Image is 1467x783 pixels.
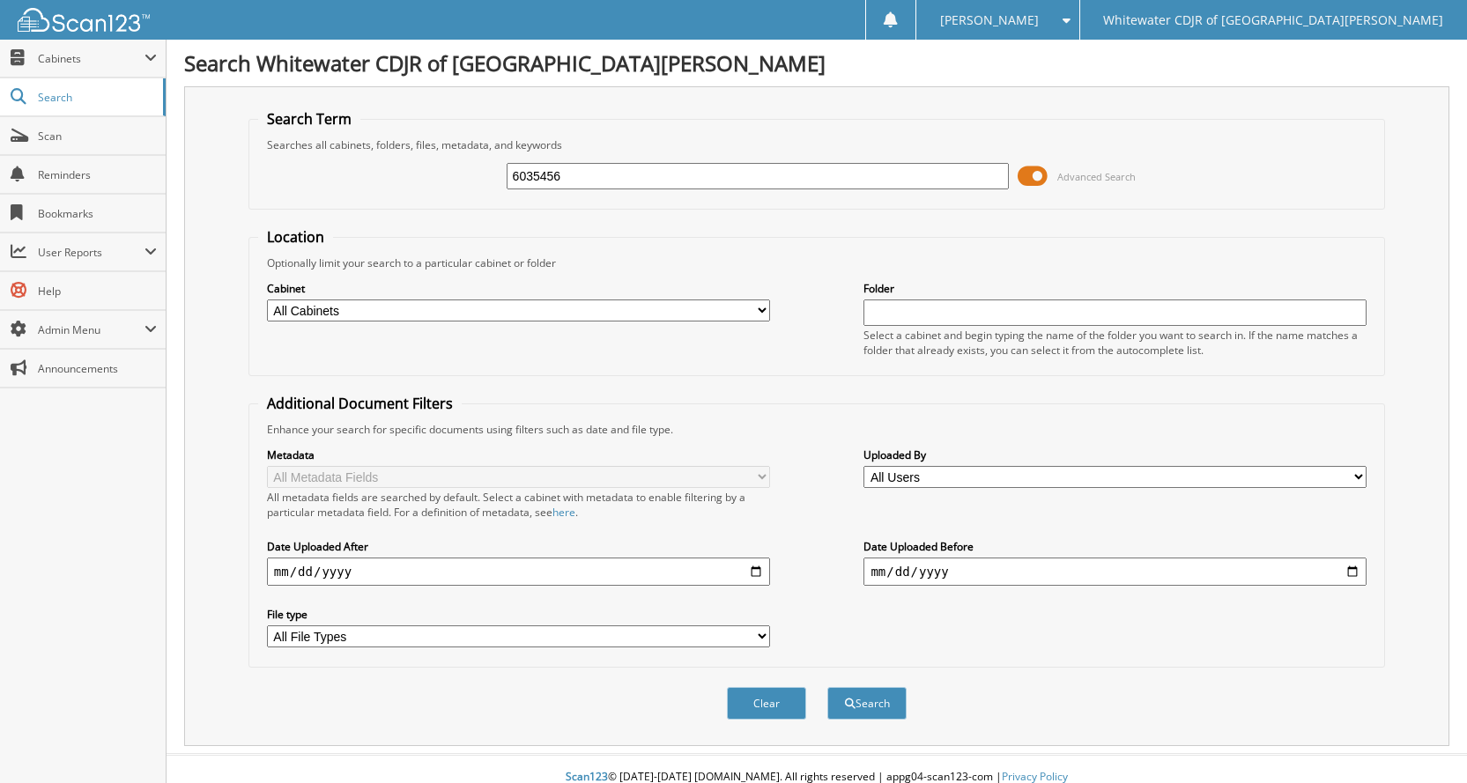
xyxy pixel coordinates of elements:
span: Cabinets [38,51,144,66]
span: Help [38,284,157,299]
span: Announcements [38,361,157,376]
span: Admin Menu [38,322,144,337]
span: Scan [38,129,157,144]
label: File type [267,607,770,622]
span: Advanced Search [1057,170,1136,183]
button: Clear [727,687,806,720]
iframe: Chat Widget [1379,698,1467,783]
label: Uploaded By [863,447,1367,462]
label: Date Uploaded Before [863,539,1367,554]
label: Cabinet [267,281,770,296]
span: Search [38,90,154,105]
label: Folder [863,281,1367,296]
span: Whitewater CDJR of [GEOGRAPHIC_DATA][PERSON_NAME] [1103,15,1443,26]
input: start [267,558,770,586]
button: Search [827,687,907,720]
span: Bookmarks [38,206,157,221]
legend: Location [258,227,333,247]
div: Searches all cabinets, folders, files, metadata, and keywords [258,137,1375,152]
div: Select a cabinet and begin typing the name of the folder you want to search in. If the name match... [863,328,1367,358]
span: User Reports [38,245,144,260]
legend: Additional Document Filters [258,394,462,413]
span: Reminders [38,167,157,182]
span: [PERSON_NAME] [940,15,1039,26]
label: Date Uploaded After [267,539,770,554]
img: scan123-logo-white.svg [18,8,150,32]
div: Optionally limit your search to a particular cabinet or folder [258,255,1375,270]
a: here [552,505,575,520]
legend: Search Term [258,109,360,129]
label: Metadata [267,447,770,462]
h1: Search Whitewater CDJR of [GEOGRAPHIC_DATA][PERSON_NAME] [184,48,1449,78]
input: end [863,558,1367,586]
div: Enhance your search for specific documents using filters such as date and file type. [258,422,1375,437]
div: All metadata fields are searched by default. Select a cabinet with metadata to enable filtering b... [267,490,770,520]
